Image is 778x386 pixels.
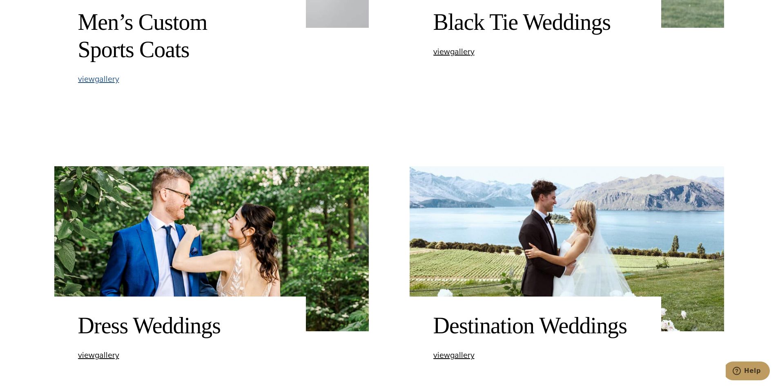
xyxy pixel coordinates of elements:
a: viewgallery [433,351,475,359]
span: view gallery [433,45,475,58]
span: view gallery [433,349,475,361]
h2: Black Tie Weddings [433,9,638,36]
span: view gallery [78,73,119,85]
h2: Men’s Custom Sports Coats [78,9,282,63]
iframe: Opens a widget where you can chat to one of our agents [726,361,770,382]
h2: Destination Weddings [433,312,638,339]
img: Bride with hand on grooms shoulder. Groom wearing bespoke medium blue Dormeuil suit with white sh... [54,166,369,331]
a: viewgallery [78,75,119,83]
a: viewgallery [433,47,475,56]
span: view gallery [78,349,119,361]
a: viewgallery [78,351,119,359]
h2: Dress Weddings [78,312,282,339]
img: Bride and groom in each others arms overlooking lake and mountains behind it, Groom in black cust... [410,166,724,331]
